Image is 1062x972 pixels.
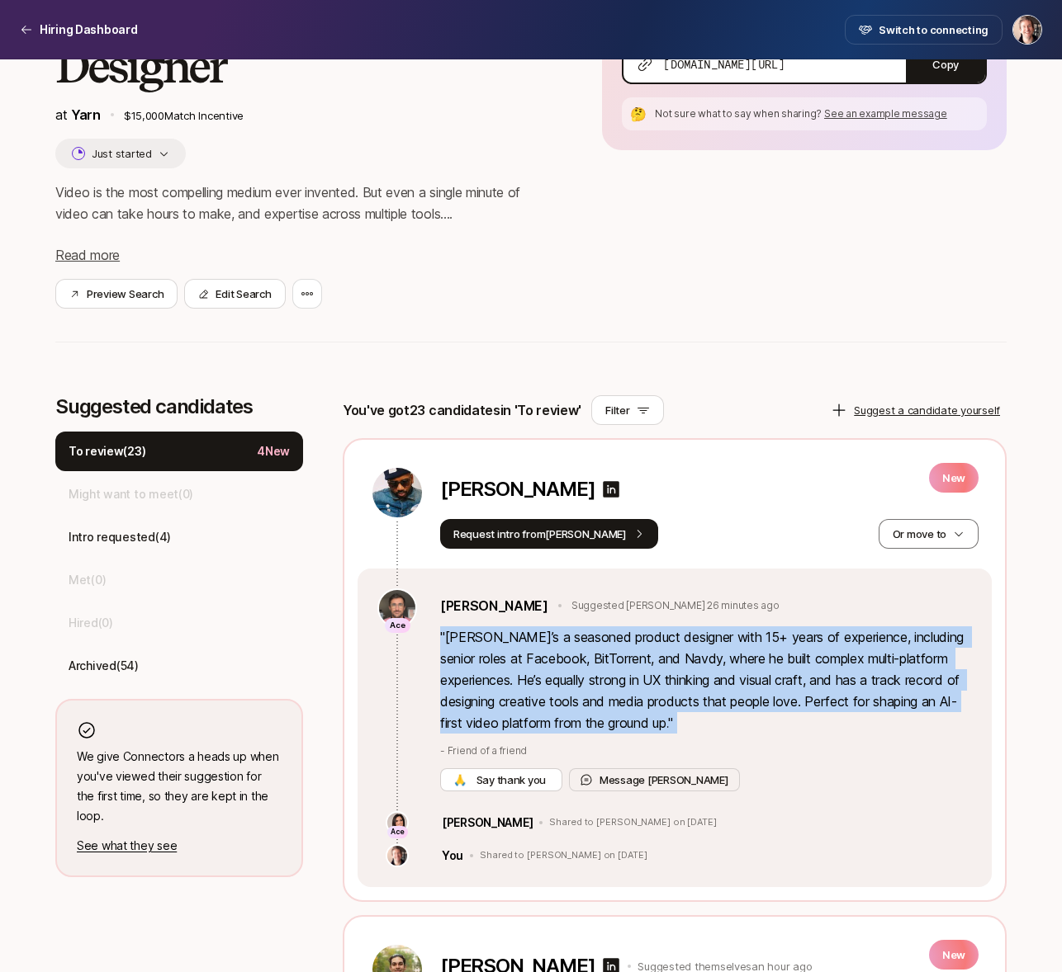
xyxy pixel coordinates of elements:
[55,139,186,168] button: Just started
[929,463,979,493] p: New
[69,527,171,547] p: Intro requested ( 4 )
[845,15,1003,45] button: Switch to connecting
[77,836,282,856] p: See what they see
[390,619,405,633] p: Ace
[257,441,290,461] p: 4 New
[1013,16,1041,44] img: Jasper Story
[69,441,145,461] p: To review ( 23 )
[440,743,972,758] p: - Friend of a friend
[69,484,193,504] p: Might want to meet ( 0 )
[372,468,422,517] img: d0c02f88_2dff_4162_81d7_53c24b71f5e8.jpg
[854,402,1000,418] p: Suggest a candidate yourself
[40,20,138,40] p: Hiring Dashboard
[879,21,989,38] span: Switch to connecting
[69,570,106,590] p: Met ( 0 )
[473,771,549,788] span: Say thank you
[343,399,581,421] p: You've got 23 candidates in 'To review'
[440,626,972,734] p: " [PERSON_NAME]’s a seasoned product designer with 15+ years of experience, including senior role...
[906,46,985,83] button: Copy
[69,656,139,676] p: Archived ( 54 )
[453,771,467,788] span: 🙏
[1012,15,1042,45] button: Jasper Story
[55,395,303,418] p: Suggested candidates
[184,279,285,309] button: Edit Search
[440,478,595,501] p: [PERSON_NAME]
[569,768,740,791] button: Message [PERSON_NAME]
[55,279,178,309] button: Preview Search
[591,395,663,425] button: Filter
[55,182,549,224] p: Video is the most compelling medium ever invented. But even a single minute of video can take hou...
[55,104,101,125] p: at
[571,598,780,613] p: Suggested [PERSON_NAME] 26 minutes ago
[71,106,101,123] a: Yarn
[379,590,415,626] img: be759a5f_470b_4f28_a2aa_5434c985ebf0.jpg
[824,107,947,120] span: See an example message
[440,768,562,791] button: 🙏 Say thank you
[663,56,785,73] span: [DOMAIN_NAME][URL]
[391,827,405,838] p: Ace
[480,850,647,861] p: Shared to [PERSON_NAME] on [DATE]
[655,106,980,121] p: Not sure what to say when sharing?
[879,519,979,549] button: Or move to
[440,595,548,616] a: [PERSON_NAME]
[55,247,120,263] span: Read more
[442,846,463,866] p: You
[77,747,282,826] p: We give Connectors a heads up when you've viewed their suggestion for the first time, so they are...
[442,813,533,833] p: [PERSON_NAME]
[628,104,648,124] div: 🤔
[929,940,979,970] p: New
[124,107,550,124] p: $15,000 Match Incentive
[440,519,658,549] button: Request intro from[PERSON_NAME]
[387,846,407,866] img: 8cb3e434_9646_4a7a_9a3b_672daafcbcea.jpg
[69,613,113,633] p: Hired ( 0 )
[549,817,716,828] p: Shared to [PERSON_NAME] on [DATE]
[387,813,407,833] img: 71d7b91d_d7cb_43b4_a7ea_a9b2f2cc6e03.jpg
